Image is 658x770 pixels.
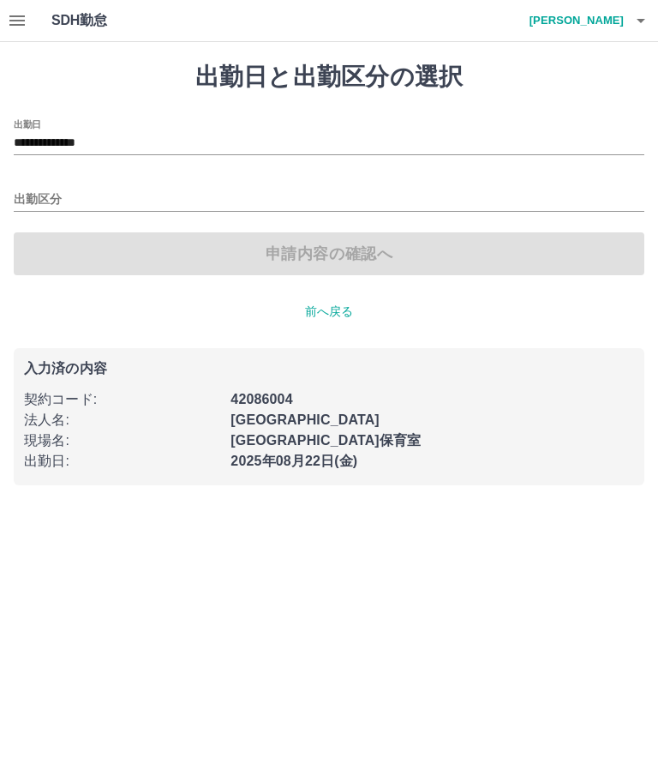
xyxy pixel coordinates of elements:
[14,117,41,130] label: 出勤日
[24,410,220,430] p: 法人名 :
[230,392,292,406] b: 42086004
[230,454,357,468] b: 2025年08月22日(金)
[230,433,421,448] b: [GEOGRAPHIC_DATA]保育室
[14,63,644,92] h1: 出勤日と出勤区分の選択
[24,389,220,410] p: 契約コード :
[230,412,380,427] b: [GEOGRAPHIC_DATA]
[24,362,634,376] p: 入力済の内容
[24,430,220,451] p: 現場名 :
[24,451,220,472] p: 出勤日 :
[14,303,644,321] p: 前へ戻る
